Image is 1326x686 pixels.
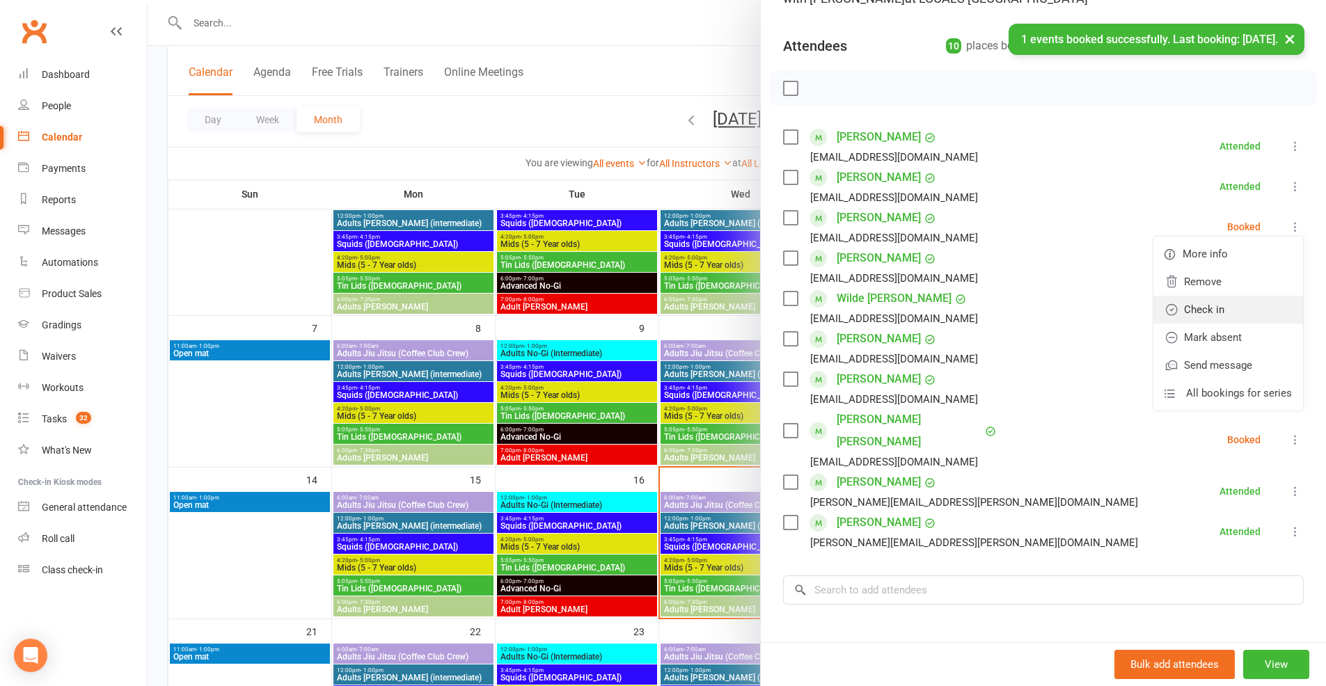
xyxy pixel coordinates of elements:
[837,368,921,390] a: [PERSON_NAME]
[18,59,147,90] a: Dashboard
[18,90,147,122] a: People
[42,100,71,111] div: People
[1220,141,1261,151] div: Attended
[1153,240,1303,268] a: More info
[810,390,978,408] div: [EMAIL_ADDRESS][DOMAIN_NAME]
[18,523,147,555] a: Roll call
[42,288,102,299] div: Product Sales
[1009,24,1304,55] div: 1 events booked successfully. Last booking: [DATE].
[42,194,76,205] div: Reports
[42,382,84,393] div: Workouts
[42,413,67,424] div: Tasks
[837,207,921,229] a: [PERSON_NAME]
[810,493,1138,511] div: [PERSON_NAME][EMAIL_ADDRESS][PERSON_NAME][DOMAIN_NAME]
[18,122,147,153] a: Calendar
[18,184,147,216] a: Reports
[1220,182,1261,191] div: Attended
[42,257,98,268] div: Automations
[810,350,978,368] div: [EMAIL_ADDRESS][DOMAIN_NAME]
[18,278,147,310] a: Product Sales
[810,148,978,166] div: [EMAIL_ADDRESS][DOMAIN_NAME]
[18,216,147,247] a: Messages
[1153,296,1303,324] a: Check in
[1277,24,1302,54] button: ×
[837,287,952,310] a: Wilde [PERSON_NAME]
[18,341,147,372] a: Waivers
[1153,351,1303,379] a: Send message
[837,126,921,148] a: [PERSON_NAME]
[837,408,981,453] a: [PERSON_NAME] [PERSON_NAME]
[42,319,81,330] div: Gradings
[810,534,1138,552] div: [PERSON_NAME][EMAIL_ADDRESS][PERSON_NAME][DOMAIN_NAME]
[42,131,82,143] div: Calendar
[783,575,1304,605] input: Search to add attendees
[18,404,147,435] a: Tasks 32
[18,247,147,278] a: Automations
[837,511,921,534] a: [PERSON_NAME]
[837,166,921,189] a: [PERSON_NAME]
[76,412,91,424] span: 32
[1153,379,1303,407] a: All bookings for series
[18,492,147,523] a: General attendance kiosk mode
[18,310,147,341] a: Gradings
[1220,527,1261,536] div: Attended
[810,229,978,247] div: [EMAIL_ADDRESS][DOMAIN_NAME]
[42,533,74,544] div: Roll call
[1153,268,1303,296] a: Remove
[42,502,127,513] div: General attendance
[810,189,978,207] div: [EMAIL_ADDRESS][DOMAIN_NAME]
[837,328,921,350] a: [PERSON_NAME]
[810,310,978,328] div: [EMAIL_ADDRESS][DOMAIN_NAME]
[837,471,921,493] a: [PERSON_NAME]
[42,163,86,174] div: Payments
[42,445,92,456] div: What's New
[18,372,147,404] a: Workouts
[1243,650,1309,679] button: View
[14,639,47,672] div: Open Intercom Messenger
[42,351,76,362] div: Waivers
[42,564,103,575] div: Class check-in
[1227,222,1261,232] div: Booked
[1183,246,1228,262] span: More info
[18,435,147,466] a: What's New
[18,153,147,184] a: Payments
[42,69,90,80] div: Dashboard
[1227,435,1261,445] div: Booked
[1186,385,1292,401] span: All bookings for series
[1220,486,1261,496] div: Attended
[17,14,52,49] a: Clubworx
[42,225,86,237] div: Messages
[837,247,921,269] a: [PERSON_NAME]
[1114,650,1235,679] button: Bulk add attendees
[810,269,978,287] div: [EMAIL_ADDRESS][DOMAIN_NAME]
[810,453,978,471] div: [EMAIL_ADDRESS][DOMAIN_NAME]
[1153,324,1303,351] a: Mark absent
[18,555,147,586] a: Class kiosk mode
